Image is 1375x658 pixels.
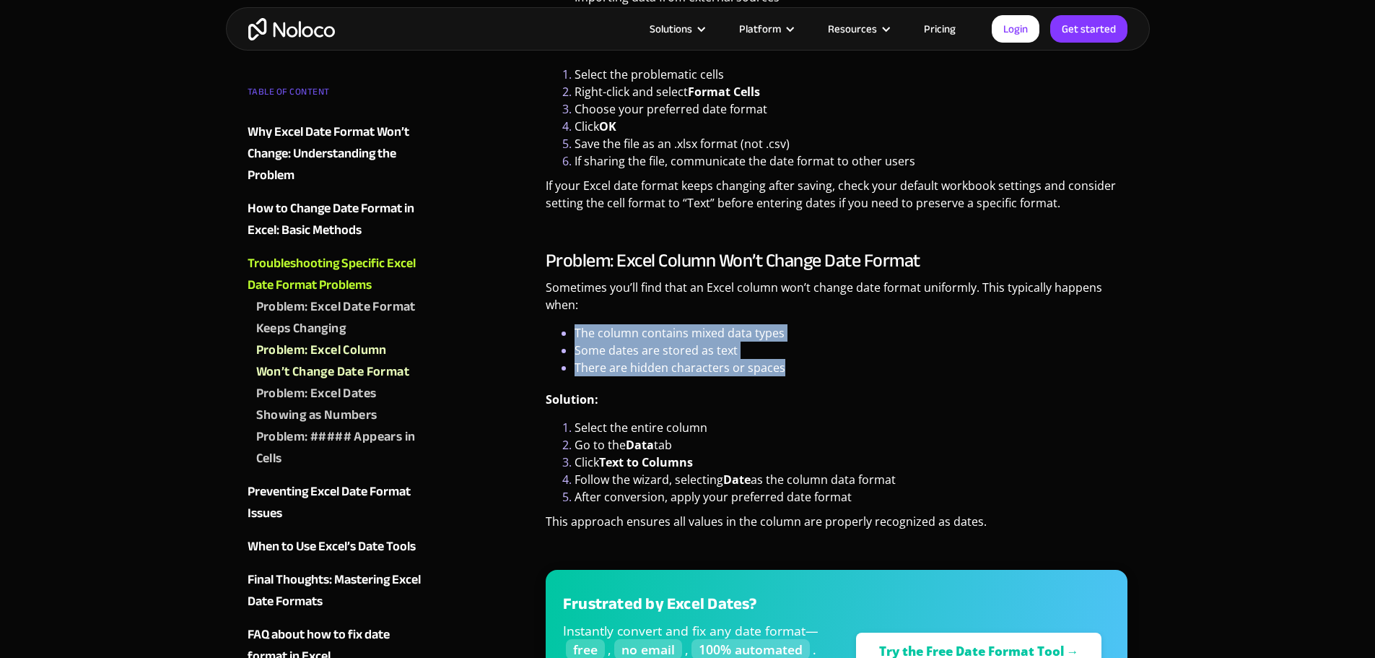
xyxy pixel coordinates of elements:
div: Resources [828,20,877,38]
a: Problem: Excel Column Won’t Change Date Format [256,339,422,383]
strong: OK [599,118,616,134]
div: Platform [721,20,810,38]
p: Sometimes you’ll find that an Excel column won’t change date format uniformly. This typically hap... [546,279,1128,324]
a: home [248,18,335,40]
li: Choose your preferred date format [575,100,1128,118]
h3: Problem: Excel Column Won’t Change Date Format [546,250,1128,272]
a: Login [992,15,1039,43]
a: Problem: Excel Dates Showing as Numbers [256,383,422,426]
li: The column contains mixed data types [575,324,1128,342]
strong: Date [723,472,751,488]
a: When to Use Excel’s Date Tools [248,536,422,558]
p: If your Excel date format keeps changing after saving, check your default workbook settings and c... [546,177,1128,222]
strong: Data [626,437,654,453]
li: After conversion, apply your preferred date format [575,488,1128,506]
div: Resources [810,20,906,38]
li: If sharing the file, communicate the date format to other users [575,152,1128,170]
strong: Solution: [546,391,598,407]
a: How to Change Date Format in Excel: Basic Methods [248,198,422,241]
a: Final Thoughts: Mastering Excel Date Formats [248,569,422,612]
h3: Frustrated by Excel Dates? [563,593,830,615]
div: Solutions [650,20,692,38]
a: Preventing Excel Date Format Issues [248,481,422,524]
li: There are hidden characters or spaces [575,359,1128,376]
li: Right-click and select [575,83,1128,100]
a: Problem: Excel Date Format Keeps Changing [256,296,422,339]
a: Problem: ##### Appears in Cells [256,426,422,469]
div: TABLE OF CONTENT [248,81,422,110]
li: Select the entire column [575,419,1128,436]
li: Follow the wizard, selecting as the column data format [575,471,1128,488]
li: Some dates are stored as text [575,342,1128,359]
a: Why Excel Date Format Won’t Change: Understanding the Problem [248,121,422,186]
p: This approach ensures all values in the column are properly recognized as dates. [546,513,1128,541]
a: Get started [1050,15,1127,43]
li: Click [575,118,1128,135]
div: When to Use Excel’s Date Tools [248,536,416,558]
div: Solutions [632,20,721,38]
li: Select the problematic cells [575,66,1128,83]
li: Save the file as an .xlsx format (not .csv) [575,135,1128,152]
li: Go to the tab [575,436,1128,454]
strong: Format Cells [688,84,760,100]
a: Troubleshooting Specific Excel Date Format Problems [248,253,422,296]
div: Platform [739,20,781,38]
strong: Text to Columns [599,454,693,470]
a: Pricing [906,20,974,38]
li: Click [575,454,1128,471]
